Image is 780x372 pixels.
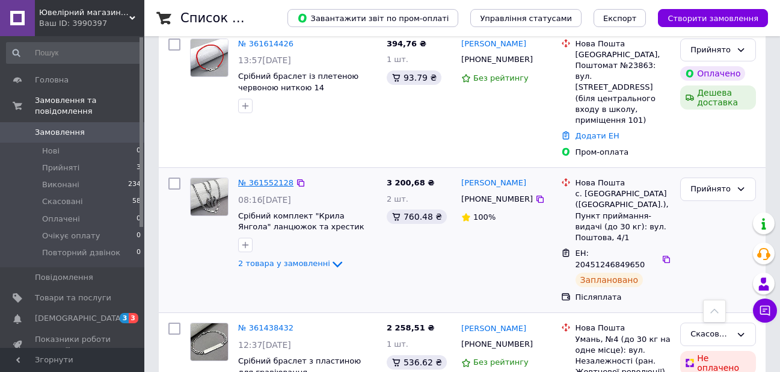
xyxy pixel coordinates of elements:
a: 2 товара у замовленні [238,259,345,268]
span: Товари та послуги [35,293,111,303]
span: 0 [137,146,141,157]
h1: Список замовлень [180,11,302,25]
div: Ваш ID: 3990397 [39,18,144,29]
span: Нові [42,146,60,157]
div: Заплановано [576,273,643,287]
div: 760.48 ₴ [387,209,447,224]
a: Фото товару [190,178,229,216]
div: Нова Пошта [576,39,671,49]
span: Повідомлення [35,272,93,283]
span: Без рейтингу [473,73,529,82]
a: [PERSON_NAME] [461,323,526,335]
span: 1 шт. [387,55,408,64]
span: 58 [132,196,141,207]
img: Фото товару [191,39,228,76]
a: № 361614426 [238,39,293,48]
span: 394,76 ₴ [387,39,426,48]
span: Експорт [603,14,637,23]
a: Фото товару [190,323,229,361]
span: Замовлення та повідомлення [35,95,144,117]
span: 3 [129,313,138,323]
span: Замовлення [35,127,85,138]
span: ЕН: 20451246849650 [576,249,645,269]
img: Фото товару [191,178,228,215]
span: 100% [473,212,496,222]
a: [PERSON_NAME] [461,39,526,50]
span: 0 [137,247,141,258]
a: [PERSON_NAME] [461,178,526,189]
a: Фото товару [190,39,229,77]
span: Скасовані [42,196,83,207]
div: 536.62 ₴ [387,355,447,370]
a: Створити замовлення [646,13,768,22]
span: Створити замовлення [668,14,758,23]
button: Чат з покупцем [753,299,777,323]
span: 13:57[DATE] [238,55,291,65]
span: 0 [137,214,141,225]
input: Пошук [6,42,142,64]
div: [PHONE_NUMBER] [459,336,535,352]
span: 234 [128,179,141,190]
div: с. [GEOGRAPHIC_DATA] ([GEOGRAPHIC_DATA].), Пункт приймання-видачі (до 30 кг): вул. Поштова, 4/1 [576,188,671,243]
div: Дешева доставка [680,85,756,110]
button: Створити замовлення [658,9,768,27]
span: 3 [120,313,129,323]
a: № 361552128 [238,178,293,187]
a: Срібний комплект "Крила Янгола" ланцюжок та хрестик [238,211,364,232]
div: Прийнято [690,183,731,196]
div: Прийнято [690,44,731,57]
div: Нова Пошта [576,178,671,188]
span: 08:16[DATE] [238,195,291,205]
a: № 361438432 [238,323,293,332]
span: Без рейтингу [473,358,529,367]
span: 0 [137,231,141,241]
span: Повторний дзвінок [42,247,120,258]
div: Оплачено [680,66,745,81]
button: Експорт [594,9,646,27]
span: 2 товара у замовленні [238,259,330,268]
span: 3 [137,163,141,173]
span: Оплачені [42,214,80,225]
div: Післяплата [576,292,671,303]
button: Завантажити звіт по пром-оплаті [287,9,458,27]
button: Управління статусами [470,9,582,27]
span: 12:37[DATE] [238,340,291,350]
span: 1 шт. [387,339,408,349]
div: [PHONE_NUMBER] [459,52,535,67]
img: Фото товару [191,323,228,361]
span: Завантажити звіт по пром-оплаті [297,13,449,23]
span: Показники роботи компанії [35,334,111,356]
span: Прийняті [42,163,79,173]
div: [PHONE_NUMBER] [459,191,535,207]
div: Скасовано [690,328,731,341]
span: 3 200,68 ₴ [387,178,434,187]
span: Виконані [42,179,79,190]
div: [GEOGRAPHIC_DATA], Поштомат №23863: вул. [STREET_ADDRESS] (біля центрального входу в школу, примі... [576,49,671,126]
span: Ювелірний магазин AVA [39,7,129,18]
div: Пром-оплата [576,147,671,158]
div: 93.79 ₴ [387,70,441,85]
a: Срібний браслет із плетеною червоною ниткою 14 [238,72,358,92]
a: Додати ЕН [576,131,619,140]
span: 2 шт. [387,194,408,203]
span: Головна [35,75,69,85]
span: [DEMOGRAPHIC_DATA] [35,313,124,324]
div: Нова Пошта [576,323,671,333]
span: Очікує оплату [42,231,100,241]
span: Управління статусами [480,14,572,23]
span: 2 258,51 ₴ [387,323,434,332]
